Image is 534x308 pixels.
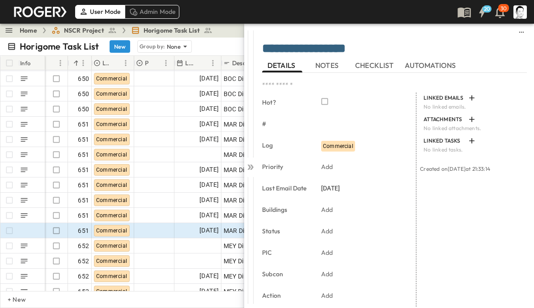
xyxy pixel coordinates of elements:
p: Add [321,227,333,236]
span: [DATE] [199,225,219,236]
p: LINKED EMAILS [424,94,465,101]
span: BOC Direct FSCC [224,105,273,114]
p: Log [262,141,309,150]
p: PIC [262,248,309,257]
p: Buildings [262,205,309,214]
span: MAR Direct [PERSON_NAME] [224,211,308,220]
span: Commercial [96,106,127,112]
div: User Mode [75,5,125,18]
span: [DATE] [199,271,219,281]
span: DETAILS [267,61,297,69]
span: 651 [78,226,89,235]
p: Last Email Date [262,184,309,193]
a: Home [20,26,37,35]
span: [DATE] [199,286,219,296]
span: MAR Direct Worklife [224,181,282,190]
button: Menu [120,58,131,68]
p: + New [8,295,13,304]
p: Subcon [262,270,309,278]
span: [DATE] [199,134,219,144]
span: 650 [78,89,89,98]
p: Status [262,227,309,236]
button: New [110,40,130,53]
p: Add [321,162,333,171]
p: Last Email Date [185,59,196,68]
p: Priority [145,59,149,68]
nav: breadcrumbs [20,26,218,35]
p: Description [232,59,265,68]
span: Commercial [96,121,127,127]
p: Add [321,205,333,214]
span: 652 [78,272,89,281]
span: Commercial [96,167,127,173]
button: Menu [208,58,218,68]
span: CHECKLIST [355,61,396,69]
span: 651 [78,135,89,144]
span: Horigome Task List [144,26,200,35]
span: 652 [78,257,89,266]
span: BOC Direct CMW [224,89,272,98]
button: Sort [110,58,120,68]
span: 651 [78,211,89,220]
span: Commercial [96,76,127,82]
span: [DATE] [199,73,219,84]
p: None [167,42,181,51]
span: 651 [78,181,89,190]
span: Commercial [96,197,127,203]
p: Add [321,270,333,278]
p: Action [262,291,309,300]
p: No linked attachments. [424,125,521,132]
span: MEY Direct CMW [224,272,272,281]
img: Profile Picture [513,5,527,19]
span: Commercial [96,273,127,279]
span: MAR Direct Guzent [224,226,279,235]
span: 652 [78,241,89,250]
button: Menu [78,58,89,68]
span: 651 [78,165,89,174]
span: [DATE] [199,180,219,190]
span: AUTOMATIONS [405,61,458,69]
button: Menu [55,58,66,68]
span: Commercial [96,243,127,249]
span: [DATE] [199,165,219,175]
span: NSCR Project [64,26,104,35]
button: Sort [48,58,58,68]
span: 650 [78,105,89,114]
button: Sort [198,58,208,68]
p: No linked tasks. [424,146,521,153]
p: LINKED TASKS [424,137,465,144]
button: Menu [161,58,171,68]
p: Add [321,248,333,257]
p: 30 [500,5,507,12]
span: Commercial [96,91,127,97]
span: MAR Direct CMW [224,135,273,144]
p: Log [102,59,109,68]
p: No linked emails. [424,103,521,110]
span: MAR Direct DMCI [224,196,274,205]
h6: 20 [484,5,491,13]
span: MAR Direct FSCC [224,165,274,174]
span: MEY Direct Worklife [224,287,281,296]
span: Commercial [96,228,127,234]
div: Admin Mode [125,5,180,18]
span: Created on [DATE] at 21:33:14 [420,165,490,172]
button: Sort [151,58,161,68]
span: 651 [78,120,89,129]
span: Commercial [96,258,127,264]
span: MAR Direct Norden [224,150,280,159]
p: Group by: [140,42,165,51]
p: ATTACHMENTS [424,116,465,123]
span: Commercial [96,136,127,143]
p: Add [321,291,333,300]
p: # [262,119,309,128]
span: [DATE] [199,195,219,205]
span: MEY Direct Norden [224,257,279,266]
span: 651 [78,196,89,205]
div: Info [18,56,45,70]
span: 650 [78,74,89,83]
span: [DATE] [199,119,219,129]
span: MAR Direct Toplis [224,120,275,129]
span: Commercial [96,212,127,219]
span: Commercial [96,182,127,188]
button: Sort [72,58,81,68]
